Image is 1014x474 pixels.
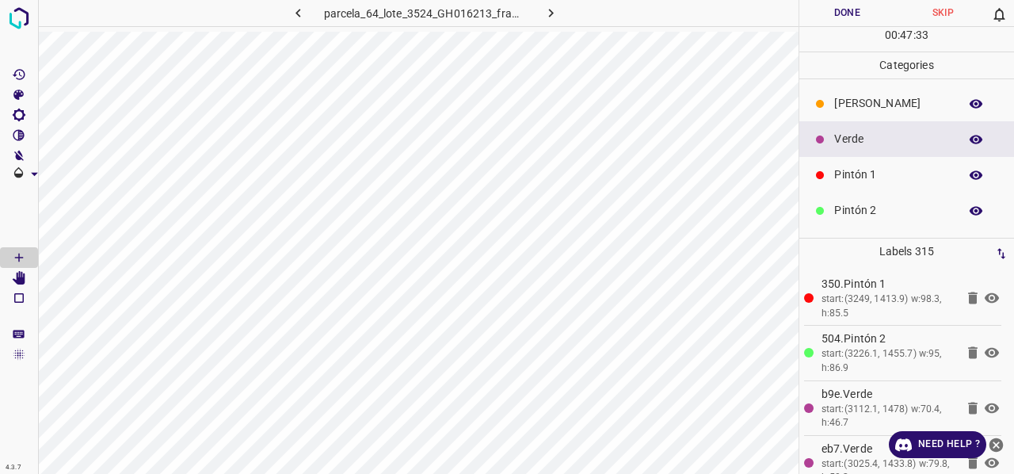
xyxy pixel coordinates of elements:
p: 00 [885,27,898,44]
p: Verde [834,131,951,147]
p: 350.Pintón 1 [821,276,955,292]
p: Pintón 1 [834,166,951,183]
div: Pintón 2 [799,193,1014,228]
div: start:(3226.1, 1455.7) w:95, h:86.9 [821,347,955,375]
div: Verde [799,121,1014,157]
p: 504.Pintón 2 [821,331,955,347]
div: : : [885,27,928,52]
div: 4.3.7 [2,461,25,474]
p: Pintón 2 [834,202,951,219]
div: Pintón 3 [799,228,1014,264]
p: eb7.Verde [821,441,955,457]
p: Categories [799,52,1014,78]
button: close-help [986,431,1006,458]
div: Pintón 1 [799,157,1014,193]
div: [PERSON_NAME] [799,86,1014,121]
img: logo [5,4,33,32]
p: 47 [900,27,913,44]
p: b9e.Verde [821,386,955,403]
a: Need Help ? [889,431,986,458]
div: start:(3112.1, 1478) w:70.4, h:46.7 [821,403,955,430]
h6: parcela_64_lote_3524_GH016213_frame_00114_110276.jpg [324,4,526,26]
p: Labels 315 [804,239,1009,265]
p: [PERSON_NAME] [834,95,951,112]
p: 33 [916,27,928,44]
div: start:(3249, 1413.9) w:98.3, h:85.5 [821,292,955,320]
